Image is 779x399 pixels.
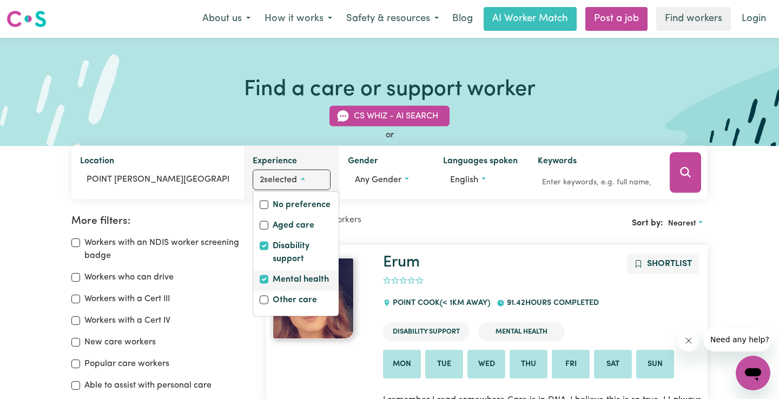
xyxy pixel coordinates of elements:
button: CS Whiz - AI Search [329,106,450,127]
a: Erum [383,255,420,270]
h2: Showing care workers [266,215,487,225]
button: Safety & resources [339,8,446,30]
label: Workers who can drive [84,271,174,284]
span: 2 selected [260,176,297,184]
a: AI Worker Match [484,7,577,31]
div: Worker experience options [253,191,339,317]
label: Aged care [273,219,314,234]
label: Popular care workers [84,357,169,370]
button: How it works [258,8,339,30]
label: Mental health [273,273,329,288]
label: Keywords [538,155,577,170]
li: Available on Sat [594,350,632,379]
button: Add to shortlist [627,254,699,274]
div: POINT COOK [383,289,497,318]
label: Location [80,155,114,170]
iframe: Button to launch messaging window [736,356,770,390]
button: Worker language preferences [443,170,521,190]
img: Careseekers logo [6,9,47,29]
li: Available on Wed [467,350,505,379]
a: Blog [446,7,479,31]
label: Workers with a Cert III [84,292,170,305]
span: (< 1km away) [440,299,490,307]
button: Sort search results [663,215,708,232]
li: Available on Fri [552,350,590,379]
input: Enter keywords, e.g. full name, interests [538,174,655,191]
label: New care workers [84,336,156,349]
span: Any gender [355,176,401,184]
h2: More filters: [71,215,253,228]
label: Gender [348,155,378,170]
button: About us [195,8,258,30]
button: Worker gender preference [348,170,426,190]
a: Careseekers logo [6,6,47,31]
label: Disability support [273,240,332,268]
iframe: Close message [678,330,699,351]
button: Worker experience options [253,170,331,190]
h1: Find a care or support worker [244,77,536,103]
label: Workers with a Cert IV [84,314,170,327]
span: Nearest [668,220,696,228]
span: Shortlist [647,260,692,268]
label: Languages spoken [443,155,518,170]
li: Disability Support [383,322,470,341]
li: Available on Tue [425,350,463,379]
input: Enter a suburb [80,170,235,189]
li: Available on Sun [636,350,674,379]
a: Post a job [585,7,648,31]
button: Search [670,152,701,193]
label: Able to assist with personal care [84,379,212,392]
iframe: Message from company [704,328,770,351]
label: Workers with an NDIS worker screening badge [84,236,253,262]
label: No preference [273,198,331,214]
label: Other care [273,294,317,309]
span: Sort by: [632,219,663,228]
div: add rating by typing an integer from 0 to 5 or pressing arrow keys [383,275,424,287]
div: or [71,129,708,142]
li: Available on Thu [510,350,547,379]
div: 91.42 hours completed [497,289,605,318]
label: Experience [253,155,297,170]
a: Find workers [656,7,731,31]
li: Available on Mon [383,350,421,379]
span: English [450,176,478,184]
a: Login [735,7,773,31]
li: Mental Health [478,322,565,341]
